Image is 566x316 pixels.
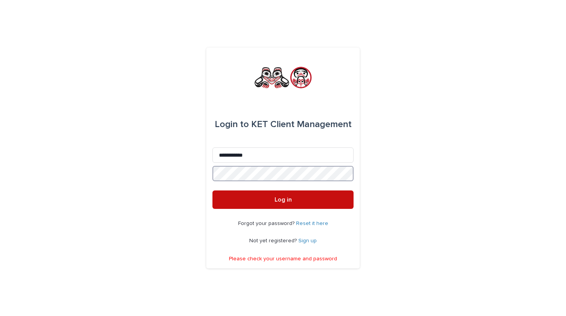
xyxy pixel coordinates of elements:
[249,238,298,243] span: Not yet registered?
[212,190,354,209] button: Log in
[238,221,296,226] span: Forgot your password?
[275,197,292,203] span: Log in
[253,66,313,89] img: rNyI97lYS1uoOg9yXW8k
[229,256,337,262] p: Please check your username and password
[215,114,352,135] div: KET Client Management
[298,238,317,243] a: Sign up
[215,120,249,129] span: Login to
[296,221,328,226] a: Reset it here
